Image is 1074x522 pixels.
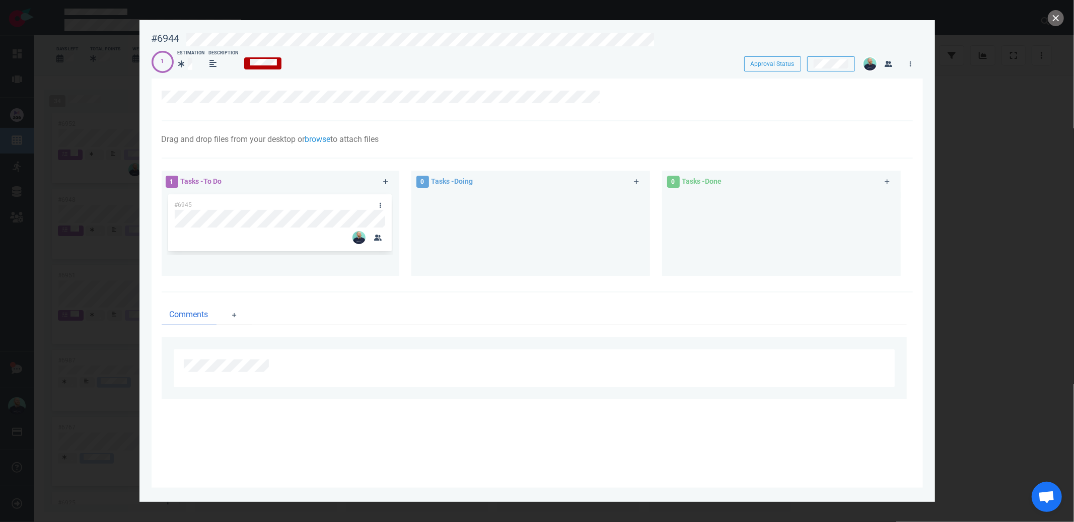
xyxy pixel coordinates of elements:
a: browse [305,134,331,144]
span: 1 [166,176,178,188]
button: Approval Status [744,56,801,71]
button: close [1048,10,1064,26]
span: #6945 [174,201,192,208]
span: to attach files [331,134,379,144]
span: Tasks - To Do [181,177,222,185]
div: #6944 [152,32,180,45]
img: 26 [352,231,366,244]
span: Drag and drop files from your desktop or [162,134,305,144]
div: 1 [161,57,164,66]
img: 26 [864,57,877,70]
div: Estimation [178,50,205,57]
span: Tasks - Done [682,177,722,185]
span: 0 [416,176,429,188]
div: Ouvrir le chat [1032,482,1062,512]
span: Tasks - Doing [432,177,473,185]
span: Comments [170,309,208,321]
span: 0 [667,176,680,188]
div: Description [209,50,239,57]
